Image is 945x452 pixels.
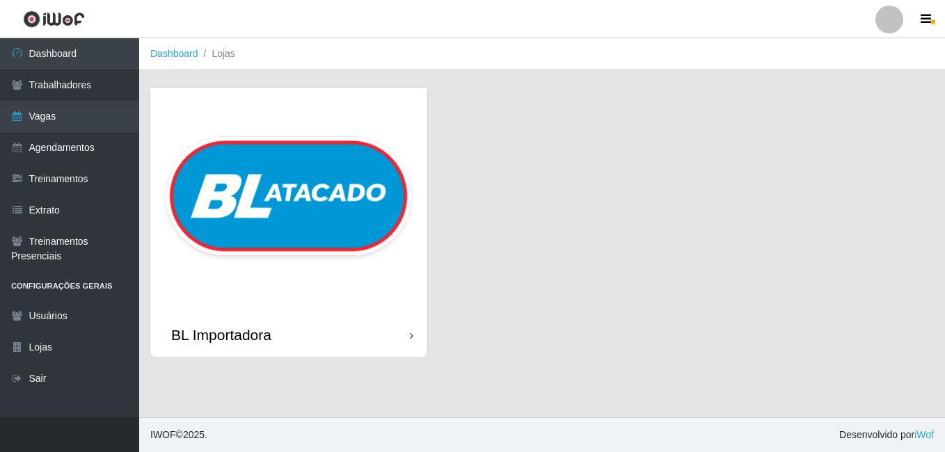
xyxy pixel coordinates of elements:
div: BL Importadora [171,326,271,344]
img: CoreUI Logo [23,10,85,28]
span: © 2025 . [150,428,207,442]
a: Dashboard [150,48,198,59]
li: Lojas [198,47,235,61]
a: BL Importadora [150,88,427,357]
span: IWOF [150,429,176,440]
img: cardImg [150,88,427,312]
span: Desenvolvido por [839,428,934,442]
a: iWof [914,429,934,440]
nav: breadcrumb [139,38,945,70]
